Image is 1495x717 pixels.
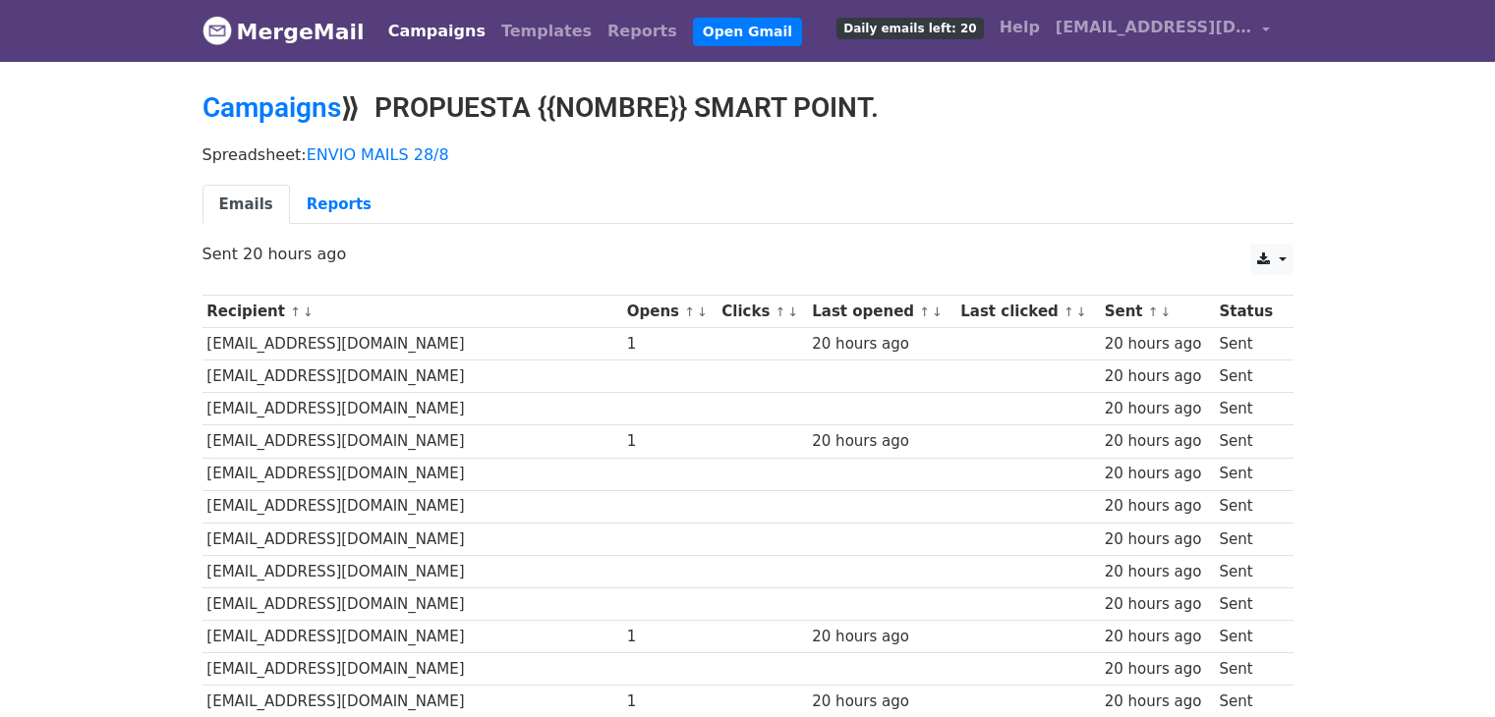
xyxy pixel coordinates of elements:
div: 1 [627,626,713,648]
a: ↓ [303,304,314,319]
td: [EMAIL_ADDRESS][DOMAIN_NAME] [202,555,622,587]
a: ↑ [290,304,301,319]
a: Templates [493,12,600,51]
div: 20 hours ago [1105,365,1210,388]
td: [EMAIL_ADDRESS][DOMAIN_NAME] [202,587,622,620]
td: Sent [1215,425,1284,458]
td: Sent [1215,621,1284,653]
a: ↓ [787,304,798,319]
td: Sent [1215,653,1284,686]
div: 20 hours ago [1105,528,1210,551]
th: Recipient [202,296,622,328]
div: 20 hours ago [1105,593,1210,616]
img: MergeMail logo [202,16,232,45]
th: Sent [1100,296,1215,328]
a: ↑ [684,304,695,319]
td: Sent [1215,587,1284,620]
div: 1 [627,333,713,356]
td: Sent [1215,458,1284,490]
td: [EMAIL_ADDRESS][DOMAIN_NAME] [202,458,622,490]
div: 20 hours ago [1105,398,1210,420]
td: [EMAIL_ADDRESS][DOMAIN_NAME] [202,425,622,458]
td: [EMAIL_ADDRESS][DOMAIN_NAME] [202,328,622,360]
td: Sent [1215,360,1284,393]
th: Last clicked [955,296,1099,328]
div: 20 hours ago [1105,333,1210,356]
td: [EMAIL_ADDRESS][DOMAIN_NAME] [202,360,622,393]
div: 20 hours ago [812,333,950,356]
th: Status [1215,296,1284,328]
a: ↑ [776,304,786,319]
div: 20 hours ago [1105,463,1210,485]
div: 20 hours ago [1105,430,1210,453]
td: Sent [1215,393,1284,425]
a: Reports [600,12,685,51]
a: ↓ [1076,304,1087,319]
h2: ⟫ PROPUESTA {{NOMBRE}} SMART POINT. [202,91,1294,125]
a: Emails [202,185,290,225]
a: ↑ [919,304,930,319]
th: Opens [622,296,718,328]
a: ↑ [1148,304,1159,319]
td: Sent [1215,555,1284,587]
div: 20 hours ago [1105,626,1210,648]
p: Sent 20 hours ago [202,244,1294,264]
td: Sent [1215,490,1284,523]
td: Sent [1215,523,1284,555]
td: [EMAIL_ADDRESS][DOMAIN_NAME] [202,653,622,686]
div: 20 hours ago [1105,561,1210,583]
div: 1 [627,690,713,713]
div: 20 hours ago [812,626,950,648]
td: [EMAIL_ADDRESS][DOMAIN_NAME] [202,523,622,555]
iframe: Chat Widget [1397,623,1495,717]
p: Spreadsheet: [202,144,1294,165]
a: Campaigns [202,91,341,124]
a: Daily emails left: 20 [829,8,991,47]
a: ↓ [932,304,943,319]
a: [EMAIL_ADDRESS][DOMAIN_NAME] [1048,8,1278,54]
a: MergeMail [202,11,365,52]
div: Widget de chat [1397,623,1495,717]
div: 20 hours ago [1105,495,1210,518]
a: ↓ [697,304,708,319]
div: 1 [627,430,713,453]
div: 20 hours ago [812,690,950,713]
span: Daily emails left: 20 [836,18,983,39]
td: [EMAIL_ADDRESS][DOMAIN_NAME] [202,393,622,425]
a: Help [992,8,1048,47]
td: [EMAIL_ADDRESS][DOMAIN_NAME] [202,621,622,653]
a: Open Gmail [693,18,802,46]
th: Clicks [717,296,807,328]
div: 20 hours ago [1105,690,1210,713]
a: Campaigns [380,12,493,51]
a: Reports [290,185,388,225]
td: Sent [1215,328,1284,360]
a: ENVIO MAILS 28/8 [307,145,449,164]
th: Last opened [807,296,955,328]
div: 20 hours ago [812,430,950,453]
a: ↓ [1161,304,1172,319]
a: ↑ [1064,304,1074,319]
td: [EMAIL_ADDRESS][DOMAIN_NAME] [202,490,622,523]
span: [EMAIL_ADDRESS][DOMAIN_NAME] [1056,16,1252,39]
div: 20 hours ago [1105,658,1210,681]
